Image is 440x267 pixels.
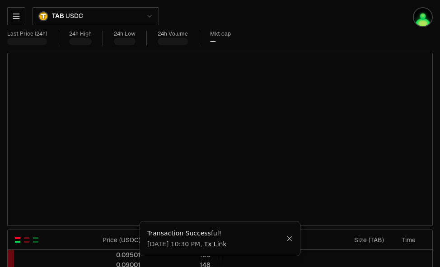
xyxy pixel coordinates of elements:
[210,31,231,37] div: Mkt cap
[66,12,83,20] span: USDC
[78,235,140,244] div: Price ( USDC )
[7,31,47,37] div: Last Price (24h)
[69,31,92,37] div: 24h High
[392,235,416,244] div: Time
[158,31,188,37] div: 24h Volume
[52,12,64,20] span: TAB
[14,236,21,244] button: Show Buy and Sell Orders
[8,53,432,226] iframe: Financial Chart
[147,239,227,249] span: [DATE] 10:30 PM ,
[23,236,30,244] button: Show Sell Orders Only
[286,235,293,242] button: Close
[147,229,286,238] div: Transaction Successful!
[210,37,216,46] div: —
[114,31,136,37] div: 24h Low
[318,235,384,244] div: Size ( TAB )
[32,236,39,244] button: Show Buy Orders Only
[204,239,227,249] a: Tx Link
[413,7,433,27] img: thatwasepyc
[38,11,48,21] img: TAB.png
[78,250,140,259] div: 0.09501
